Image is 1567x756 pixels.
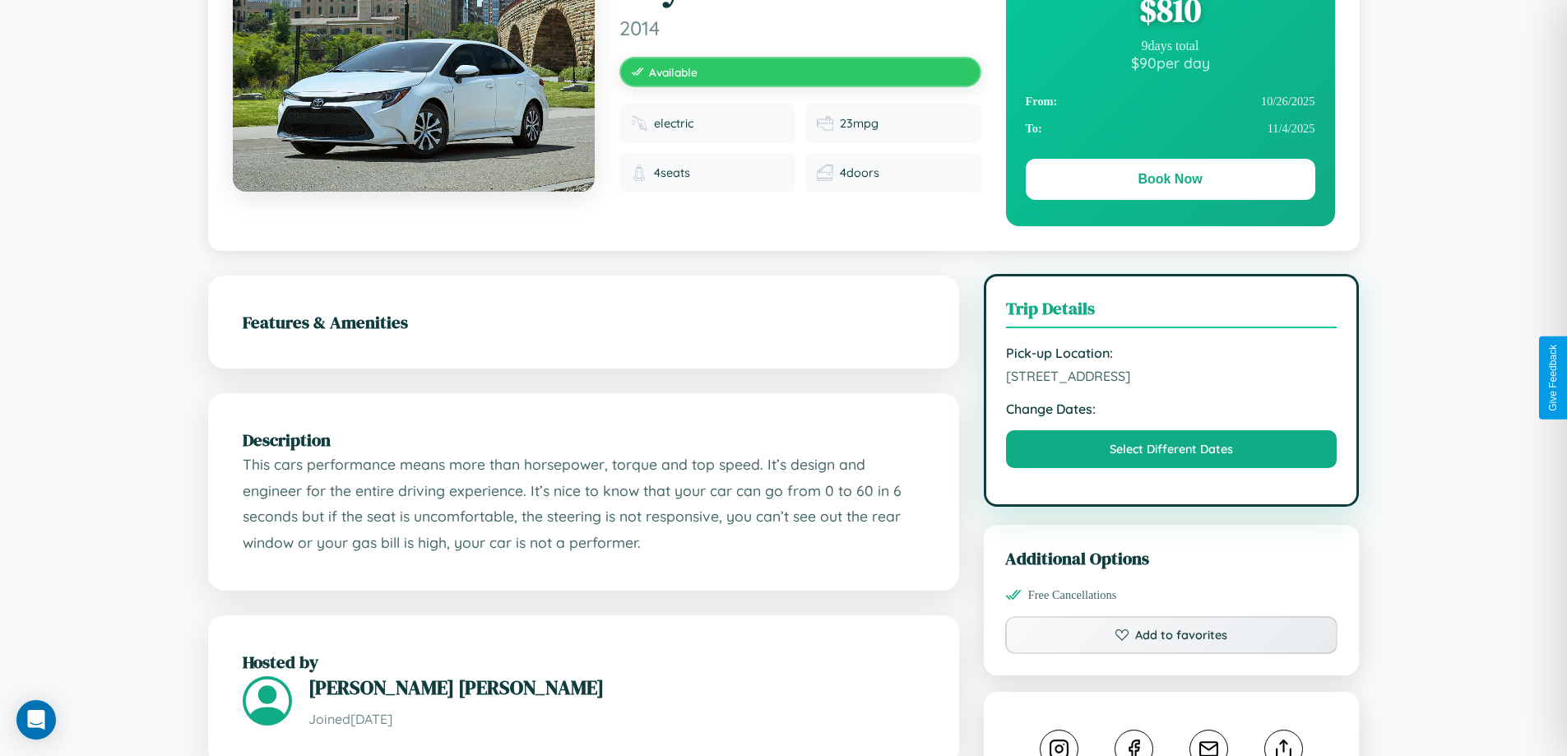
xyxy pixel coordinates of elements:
[1006,401,1338,417] strong: Change Dates:
[243,452,925,556] p: This cars performance means more than horsepower, torque and top speed. It’s design and engineer ...
[1026,53,1315,72] div: $ 90 per day
[243,428,925,452] h2: Description
[654,116,693,131] span: electric
[1026,115,1315,142] div: 11 / 4 / 2025
[1006,296,1338,328] h3: Trip Details
[1006,345,1338,361] strong: Pick-up Location:
[1026,88,1315,115] div: 10 / 26 / 2025
[619,16,981,40] span: 2014
[16,700,56,740] div: Open Intercom Messenger
[817,165,833,181] img: Doors
[1006,368,1338,384] span: [STREET_ADDRESS]
[1026,95,1058,109] strong: From:
[1026,39,1315,53] div: 9 days total
[1006,430,1338,468] button: Select Different Dates
[1547,345,1559,411] div: Give Feedback
[1026,159,1315,200] button: Book Now
[243,650,925,674] h2: Hosted by
[243,310,925,334] h2: Features & Amenities
[308,707,925,731] p: Joined [DATE]
[1005,616,1338,654] button: Add to favorites
[654,165,690,180] span: 4 seats
[840,116,879,131] span: 23 mpg
[817,115,833,132] img: Fuel efficiency
[1005,546,1338,570] h3: Additional Options
[631,115,647,132] img: Fuel type
[840,165,879,180] span: 4 doors
[308,674,925,701] h3: [PERSON_NAME] [PERSON_NAME]
[649,65,698,79] span: Available
[1026,122,1042,136] strong: To:
[1028,588,1117,602] span: Free Cancellations
[631,165,647,181] img: Seats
